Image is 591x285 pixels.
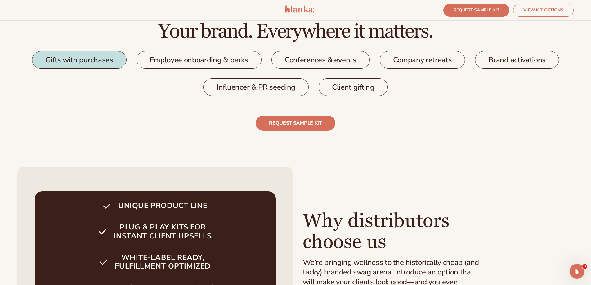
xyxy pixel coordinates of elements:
[203,78,309,96] a: Influencer & PR seeding
[513,4,574,17] a: VIEW KIT OPTIONS
[303,211,458,253] h3: Why distributors choose us
[285,5,314,15] a: logo
[32,51,127,69] a: Gifts with purchases
[271,51,370,69] a: Conferences & events
[17,21,574,42] h2: Your brand. Everywhere it matters.
[570,264,584,279] iframe: Intercom live chat
[475,51,559,69] a: Brand activations
[115,253,211,271] span: WHITE-LABEL READY, FULFILLMENT OPTIMIZED
[319,78,388,96] a: Client gifting
[118,201,207,210] span: UNIQUE PRODUCT LINE
[582,264,587,269] span: 3
[380,51,465,69] a: Company retreats
[256,116,335,131] a: REQUEST SAMPLE KIT
[443,4,510,17] a: REQUEST SAMPLE KIT
[285,5,314,13] img: logo
[114,223,212,241] span: PLUG & PLAY KITS FOR INSTANT CLIENT UPSELLS
[137,51,262,69] a: Employee onboarding & perks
